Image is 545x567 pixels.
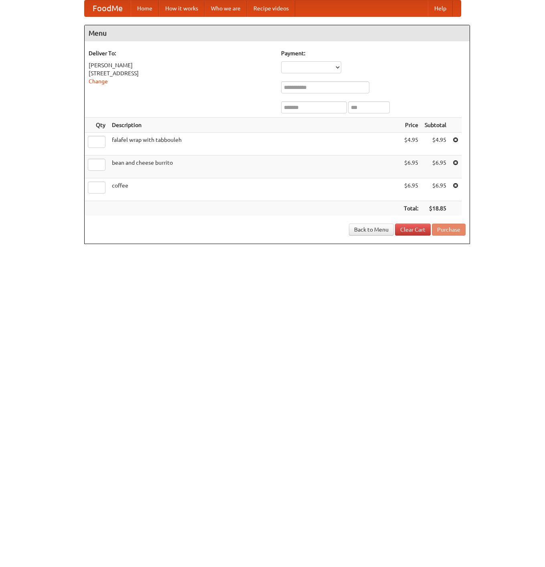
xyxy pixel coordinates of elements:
[421,201,450,216] th: $18.85
[401,201,421,216] th: Total:
[109,133,401,155] td: falafel wrap with tabbouleh
[159,0,205,16] a: How it works
[109,118,401,133] th: Description
[85,0,131,16] a: FoodMe
[401,178,421,201] td: $6.95
[421,133,450,155] td: $4.95
[401,118,421,133] th: Price
[85,25,470,41] h4: Menu
[421,155,450,178] td: $6.95
[205,0,247,16] a: Who we are
[131,0,159,16] a: Home
[89,49,273,57] h5: Deliver To:
[281,49,466,57] h5: Payment:
[421,178,450,201] td: $6.95
[401,155,421,178] td: $6.95
[85,118,109,133] th: Qty
[432,224,466,236] button: Purchase
[395,224,431,236] a: Clear Cart
[349,224,394,236] a: Back to Menu
[109,155,401,178] td: bean and cheese burrito
[89,61,273,69] div: [PERSON_NAME]
[247,0,295,16] a: Recipe videos
[421,118,450,133] th: Subtotal
[109,178,401,201] td: coffee
[89,69,273,77] div: [STREET_ADDRESS]
[401,133,421,155] td: $4.95
[89,78,108,85] a: Change
[428,0,453,16] a: Help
